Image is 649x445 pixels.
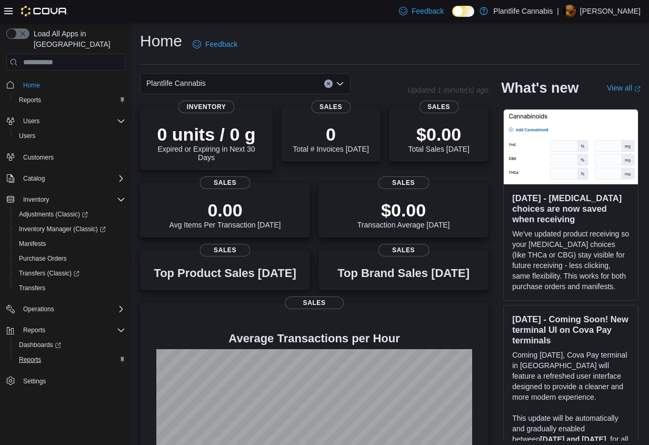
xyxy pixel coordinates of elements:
[23,153,54,162] span: Customers
[23,117,39,125] span: Users
[540,435,606,443] strong: [DATE] and [DATE]
[15,94,45,106] a: Reports
[336,80,344,88] button: Open list of options
[11,352,129,367] button: Reports
[2,171,129,186] button: Catalog
[15,223,110,235] a: Inventory Manager (Classic)
[19,225,106,233] span: Inventory Manager (Classic)
[2,150,129,165] button: Customers
[21,6,68,16] img: Cova
[324,80,333,88] button: Clear input
[15,208,125,221] span: Adjustments (Classic)
[357,200,450,229] div: Transaction Average [DATE]
[293,124,368,153] div: Total # Invoices [DATE]
[607,84,641,92] a: View allExternal link
[19,240,46,248] span: Manifests
[2,77,129,92] button: Home
[23,174,45,183] span: Catalog
[169,200,281,229] div: Avg Items Per Transaction [DATE]
[2,192,129,207] button: Inventory
[15,353,125,366] span: Reports
[15,94,125,106] span: Reports
[2,114,129,128] button: Users
[15,282,125,294] span: Transfers
[293,124,368,145] p: 0
[15,238,125,250] span: Manifests
[19,355,41,364] span: Reports
[2,302,129,317] button: Operations
[23,326,45,334] span: Reports
[557,5,559,17] p: |
[512,193,630,224] h3: [DATE] - [MEDICAL_DATA] choices are now saved when receiving
[19,375,50,388] a: Settings
[19,172,125,185] span: Catalog
[407,86,488,94] p: Updated 1 minute(s) ago
[19,269,79,278] span: Transfers (Classic)
[19,115,44,127] button: Users
[19,303,125,315] span: Operations
[11,128,129,143] button: Users
[634,86,641,92] svg: External link
[11,207,129,222] a: Adjustments (Classic)
[15,339,125,351] span: Dashboards
[337,267,470,280] h3: Top Brand Sales [DATE]
[15,238,50,250] a: Manifests
[285,296,344,309] span: Sales
[169,200,281,221] p: 0.00
[2,373,129,389] button: Settings
[19,96,41,104] span: Reports
[15,223,125,235] span: Inventory Manager (Classic)
[15,267,125,280] span: Transfers (Classic)
[501,80,578,96] h2: What's new
[19,132,35,140] span: Users
[11,93,129,107] button: Reports
[199,176,251,189] span: Sales
[19,303,58,315] button: Operations
[19,284,45,292] span: Transfers
[19,193,125,206] span: Inventory
[23,305,54,313] span: Operations
[15,267,84,280] a: Transfers (Classic)
[412,6,444,16] span: Feedback
[6,73,125,416] nav: Complex example
[140,31,182,52] h1: Home
[199,244,251,256] span: Sales
[512,314,630,345] h3: [DATE] - Coming Soon! New terminal UI on Cova Pay terminals
[146,77,206,90] span: Plantlife Cannabis
[378,244,429,256] span: Sales
[178,101,235,113] span: Inventory
[154,267,296,280] h3: Top Product Sales [DATE]
[148,124,264,145] p: 0 units / 0 g
[512,229,630,292] p: We've updated product receiving so your [MEDICAL_DATA] choices (like THCa or CBG) stay visible fo...
[419,101,458,113] span: Sales
[19,324,125,337] span: Reports
[205,39,237,50] span: Feedback
[408,124,469,153] div: Total Sales [DATE]
[15,353,45,366] a: Reports
[148,332,480,345] h4: Average Transactions per Hour
[11,236,129,251] button: Manifests
[357,200,450,221] p: $0.00
[512,350,630,402] p: Coming [DATE], Cova Pay terminal in [GEOGRAPHIC_DATA] will feature a refreshed user interface des...
[378,176,429,189] span: Sales
[580,5,641,17] p: [PERSON_NAME]
[19,79,44,92] a: Home
[11,251,129,266] button: Purchase Orders
[15,130,39,142] a: Users
[19,151,58,164] a: Customers
[19,115,125,127] span: Users
[395,1,448,22] a: Feedback
[2,323,129,338] button: Reports
[493,5,553,17] p: Plantlife Cannabis
[15,130,125,142] span: Users
[23,195,49,204] span: Inventory
[19,78,125,91] span: Home
[15,339,65,351] a: Dashboards
[408,124,469,145] p: $0.00
[23,377,46,385] span: Settings
[15,252,71,265] a: Purchase Orders
[11,338,129,352] a: Dashboards
[19,324,49,337] button: Reports
[311,101,351,113] span: Sales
